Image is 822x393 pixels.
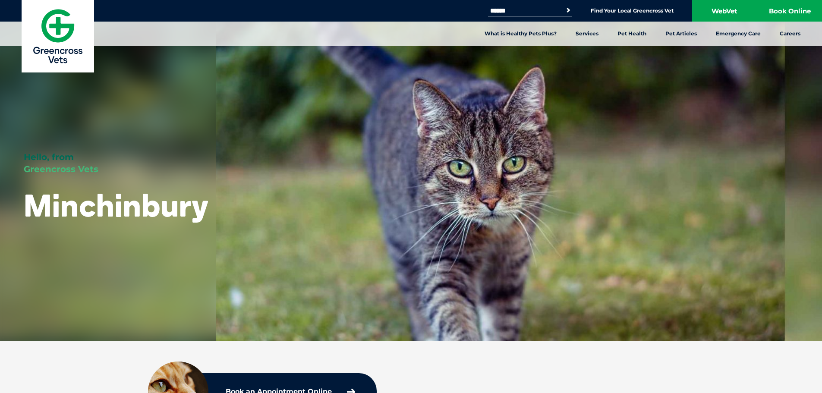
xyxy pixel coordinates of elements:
span: Hello, from [24,152,74,162]
a: Emergency Care [706,22,770,46]
a: Careers [770,22,810,46]
a: Pet Articles [656,22,706,46]
span: Greencross Vets [24,164,98,174]
button: Search [564,6,573,15]
a: Services [566,22,608,46]
a: Pet Health [608,22,656,46]
h1: Minchinbury [24,188,208,222]
a: Find Your Local Greencross Vet [591,7,674,14]
a: What is Healthy Pets Plus? [475,22,566,46]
